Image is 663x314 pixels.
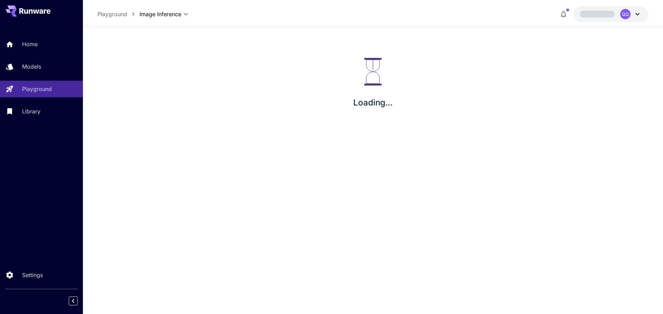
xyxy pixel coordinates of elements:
p: Loading... [353,97,393,109]
button: Collapse sidebar [69,296,78,305]
p: Settings [22,271,43,279]
p: Models [22,62,41,71]
nav: breadcrumb [97,10,140,18]
div: Collapse sidebar [74,295,83,307]
p: Playground [22,85,52,93]
button: QQ [573,6,648,22]
div: QQ [620,9,631,19]
p: Library [22,107,40,115]
a: Playground [97,10,127,18]
p: Home [22,40,38,48]
span: Image Inference [140,10,181,18]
